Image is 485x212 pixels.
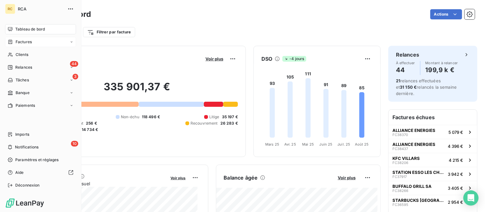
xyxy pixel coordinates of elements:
h6: Factures échues [389,110,477,125]
span: Paiements [16,103,35,108]
span: Voir plus [338,175,356,180]
span: À effectuer [396,61,415,65]
h4: 199,9 k € [426,65,458,75]
a: Imports [5,129,76,140]
img: Logo LeanPay [5,198,45,208]
a: Paramètres et réglages [5,155,76,165]
span: 256 € [86,120,97,126]
div: Open Intercom Messenger [463,190,479,206]
span: STARBUCKS [GEOGRAPHIC_DATA] [392,198,445,203]
span: 2 954 € [448,200,463,205]
a: Paiements [5,100,76,111]
span: 3 405 € [448,186,463,191]
span: RCA [18,6,64,11]
span: relances effectuées et relancés la semaine dernière. [396,78,457,96]
span: Montant à relancer [426,61,458,65]
span: Banque [16,90,30,96]
span: 35 197 € [222,114,238,120]
span: Déconnexion [15,182,40,188]
span: Voir plus [171,176,186,180]
span: 44 [70,61,78,67]
h6: DSO [261,55,272,63]
button: Voir plus [336,175,357,181]
button: Filtrer par facture [83,27,135,37]
span: FC38437 [392,147,408,151]
a: Clients [5,50,76,60]
a: Banque [5,88,76,98]
h6: Relances [396,51,419,58]
h2: 335 901,37 € [36,80,238,99]
span: 3 [73,74,78,79]
a: Aide [5,168,76,178]
span: FC37917 [392,175,407,179]
button: KFC VILLARSFC382064 215 € [389,153,477,167]
a: Tableau de bord [5,24,76,34]
span: 4 215 € [449,158,463,163]
span: 5 079 € [448,130,463,135]
span: KFC VILLARS [392,156,420,161]
span: Clients [16,52,28,58]
span: 26 283 € [220,120,238,126]
tspan: Mai 25 [302,142,314,147]
tspan: Juil. 25 [337,142,350,147]
span: Non-échu [121,114,139,120]
span: Imports [15,132,29,137]
button: Actions [430,9,462,19]
span: Voir plus [205,56,223,61]
span: FC38370 [392,133,408,137]
span: Factures [16,39,32,45]
tspan: Juin 25 [320,142,333,147]
span: ALLIANCE ENERGIES [392,128,435,133]
button: ALLIANCE ENERGIESFC384374 396 € [389,139,477,153]
button: BUFFALO GRILL SAFC382663 405 € [389,181,477,195]
span: Notifications [15,144,38,150]
tspan: Août 25 [355,142,369,147]
span: -4 jours [282,56,306,62]
span: Relances [15,65,32,70]
span: FC36595 [392,203,408,207]
span: 118 496 € [142,114,160,120]
button: STATION ESSO LES CHERESFC379173 942 € [389,167,477,181]
tspan: Mars 25 [265,142,279,147]
span: 21 [396,78,400,83]
a: 44Relances [5,62,76,72]
button: STARBUCKS [GEOGRAPHIC_DATA]FC365952 954 € [389,195,477,209]
span: -14 734 € [80,127,98,133]
button: Voir plus [169,175,188,181]
span: Paramètres et réglages [15,157,59,163]
span: Recouvrement [191,120,218,126]
span: 31 150 € [400,85,417,90]
h6: Balance âgée [224,174,258,181]
span: Aide [15,170,24,175]
span: ALLIANCE ENERGIES [392,142,435,147]
a: 3Tâches [5,75,76,85]
span: Tableau de bord [15,26,45,32]
span: FC38266 [392,189,408,193]
span: FC38206 [392,161,408,165]
span: 3 942 € [448,172,463,177]
span: Litige [209,114,219,120]
span: Chiffre d'affaires mensuel [36,180,166,187]
span: 4 396 € [448,144,463,149]
button: Voir plus [204,56,225,62]
span: STATION ESSO LES CHERES [392,170,445,175]
span: Tâches [16,77,29,83]
tspan: Avr. 25 [284,142,296,147]
div: RC [5,4,15,14]
a: Factures [5,37,76,47]
button: ALLIANCE ENERGIESFC383705 079 € [389,125,477,139]
span: 10 [71,141,78,147]
h4: 44 [396,65,415,75]
span: BUFFALO GRILL SA [392,184,432,189]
